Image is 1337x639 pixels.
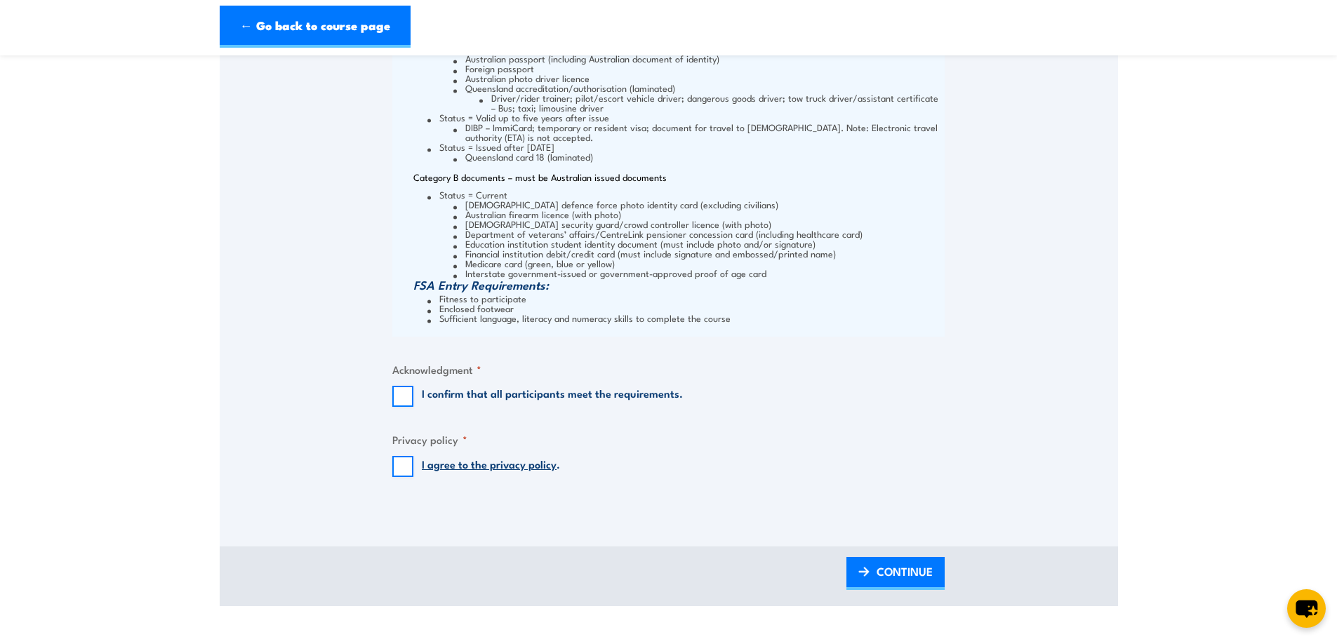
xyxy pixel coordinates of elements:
[453,248,941,258] li: Financial institution debit/credit card (must include signature and embossed/printed name)
[427,43,941,112] li: Status = Current or expired less than two years
[427,142,941,161] li: Status = Issued after [DATE]
[479,93,941,112] li: Driver/rider trainer; pilot/escort vehicle driver; dangerous goods driver; tow truck driver/assis...
[453,219,941,229] li: [DEMOGRAPHIC_DATA] security guard/crowd controller licence (with photo)
[453,122,941,142] li: DIBP – ImmiCard; temporary or resident visa; document for travel to [DEMOGRAPHIC_DATA]. Note: Ele...
[453,53,941,63] li: Australian passport (including Australian document of identity)
[453,238,941,248] li: Education institution student identity document (must include photo and/or signature)
[427,313,941,323] li: Sufficient language, literacy and numeracy skills to complete the course
[453,73,941,83] li: Australian photo driver licence
[427,303,941,313] li: Enclosed footwear
[453,209,941,219] li: Australian firearm licence (with photo)
[453,258,941,268] li: Medicare card (green, blue or yellow)
[453,268,941,278] li: Interstate government-issued or government-approved proof of age card
[427,293,941,303] li: Fitness to participate
[392,361,481,377] legend: Acknowledgment
[422,456,560,477] label: .
[220,6,411,48] a: ← Go back to course page
[422,386,683,407] label: I confirm that all participants meet the requirements.
[453,229,941,238] li: Department of veterans’ affairs/CentreLink pensioner concession card (including healthcare card)
[422,456,557,471] a: I agree to the privacy policy
[427,112,941,142] li: Status = Valid up to five years after issue
[453,199,941,209] li: [DEMOGRAPHIC_DATA] defence force photo identity card (excluding civilians)
[413,172,941,182] p: Category B documents – must be Australian issued documents
[846,557,945,590] a: CONTINUE
[877,553,933,590] span: CONTINUE
[392,431,467,448] legend: Privacy policy
[427,189,941,278] li: Status = Current
[453,152,941,161] li: Queensland card 18 (laminated)
[1287,589,1326,628] button: chat-button
[453,63,941,73] li: Foreign passport
[453,83,941,112] li: Queensland accreditation/authorisation (laminated)
[413,278,941,292] h3: FSA Entry Requirements:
